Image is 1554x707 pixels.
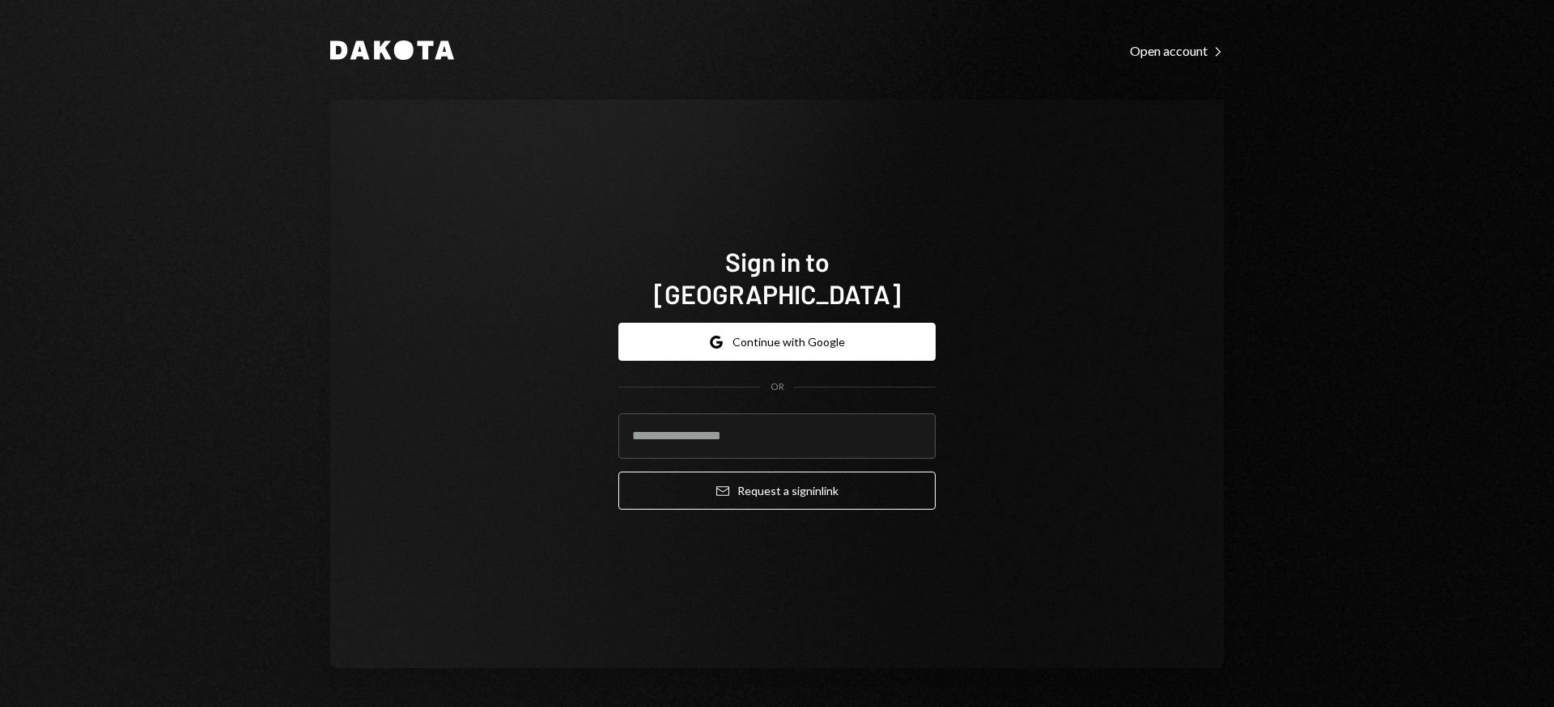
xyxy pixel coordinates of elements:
a: Open account [1130,41,1224,59]
div: OR [771,380,784,394]
div: Open account [1130,43,1224,59]
h1: Sign in to [GEOGRAPHIC_DATA] [618,245,936,310]
button: Continue with Google [618,323,936,361]
button: Request a signinlink [618,472,936,510]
